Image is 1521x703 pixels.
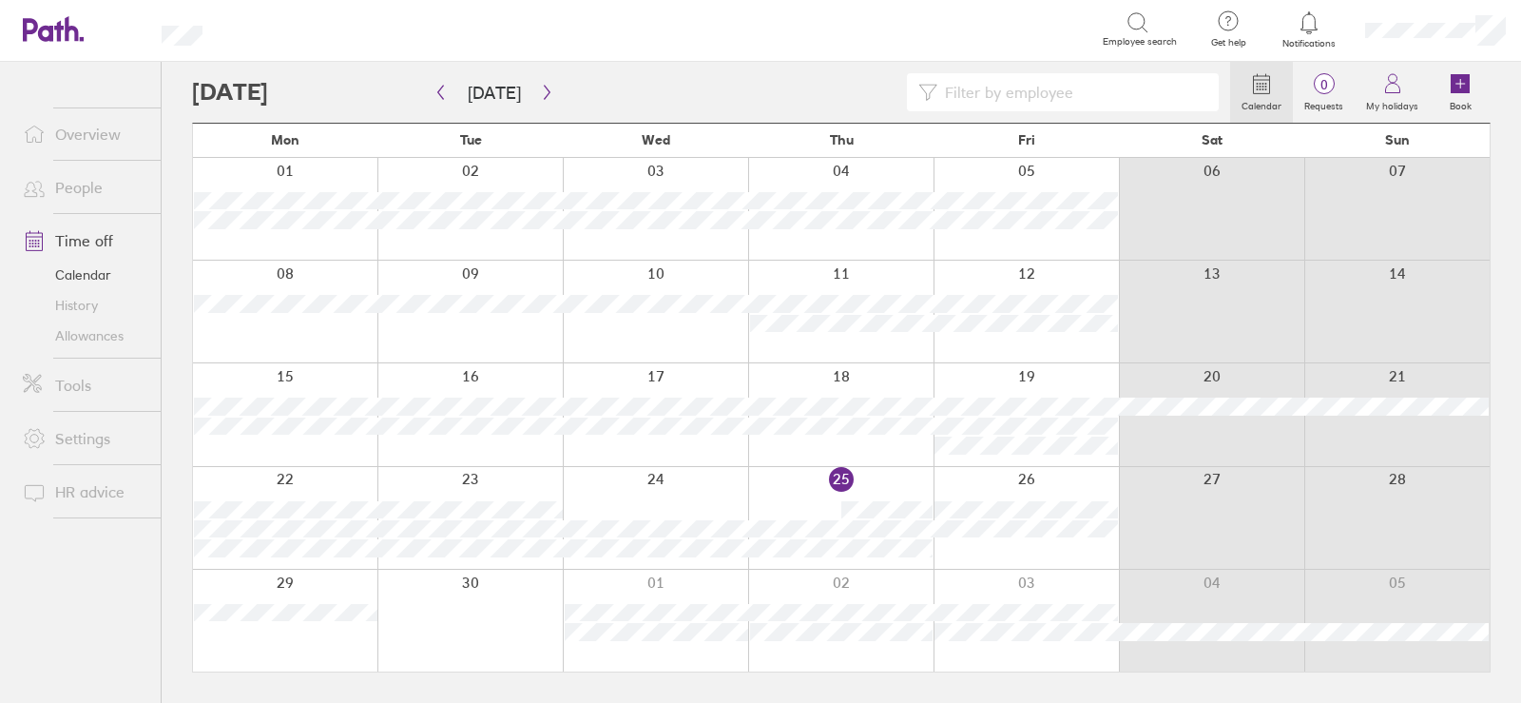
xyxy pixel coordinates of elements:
[830,132,854,147] span: Thu
[8,366,161,404] a: Tools
[460,132,482,147] span: Tue
[8,290,161,321] a: History
[1230,62,1293,123] a: Calendar
[1293,95,1355,112] label: Requests
[1018,132,1035,147] span: Fri
[8,260,161,290] a: Calendar
[1293,62,1355,123] a: 0Requests
[8,222,161,260] a: Time off
[8,473,161,511] a: HR advice
[1293,77,1355,92] span: 0
[1202,132,1223,147] span: Sat
[8,115,161,153] a: Overview
[271,132,299,147] span: Mon
[1279,10,1340,49] a: Notifications
[1103,36,1177,48] span: Employee search
[254,20,302,37] div: Search
[452,77,536,108] button: [DATE]
[1230,95,1293,112] label: Calendar
[1355,95,1430,112] label: My holidays
[1438,95,1483,112] label: Book
[1198,37,1260,49] span: Get help
[1430,62,1491,123] a: Book
[8,321,161,351] a: Allowances
[1355,62,1430,123] a: My holidays
[8,168,161,206] a: People
[8,420,161,458] a: Settings
[1385,132,1410,147] span: Sun
[642,132,670,147] span: Wed
[937,74,1207,110] input: Filter by employee
[1279,38,1340,49] span: Notifications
